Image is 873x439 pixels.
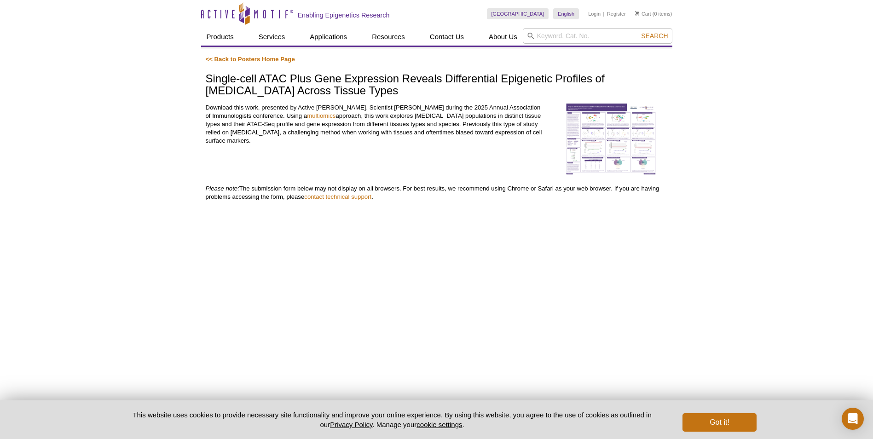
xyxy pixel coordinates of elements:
div: Open Intercom Messenger [842,408,864,430]
img: Your Cart [635,11,639,16]
a: Resources [366,28,410,46]
a: Applications [304,28,353,46]
em: Please note: [206,185,239,192]
p: The submission form below may not display on all browsers. For best results, we recommend using C... [206,185,668,201]
input: Keyword, Cat. No. [523,28,672,44]
a: << Back to Posters Home Page [206,56,295,63]
h2: Enabling Epigenetics Research [298,11,390,19]
li: | [603,8,605,19]
a: Privacy Policy [330,421,372,428]
img: Download the Poster [565,104,657,175]
button: Search [638,32,671,40]
a: English [553,8,579,19]
a: [GEOGRAPHIC_DATA] [487,8,549,19]
a: Services [253,28,291,46]
a: Products [201,28,239,46]
a: Contact Us [424,28,469,46]
span: Search [641,32,668,40]
a: contact technical support [304,193,371,200]
a: About Us [483,28,523,46]
a: multiomics [307,112,335,119]
a: Register [607,11,626,17]
p: Download this work, presented by Active [PERSON_NAME]. Scientist [PERSON_NAME] during the 2025 An... [206,104,547,145]
li: (0 items) [635,8,672,19]
a: Login [588,11,601,17]
button: cookie settings [416,421,462,428]
p: This website uses cookies to provide necessary site functionality and improve your online experie... [117,410,668,429]
a: Cart [635,11,651,17]
button: Got it! [682,413,756,432]
h1: Single-cell ATAC Plus Gene Expression Reveals Differential Epigenetic Profiles of [MEDICAL_DATA] ... [206,73,668,98]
